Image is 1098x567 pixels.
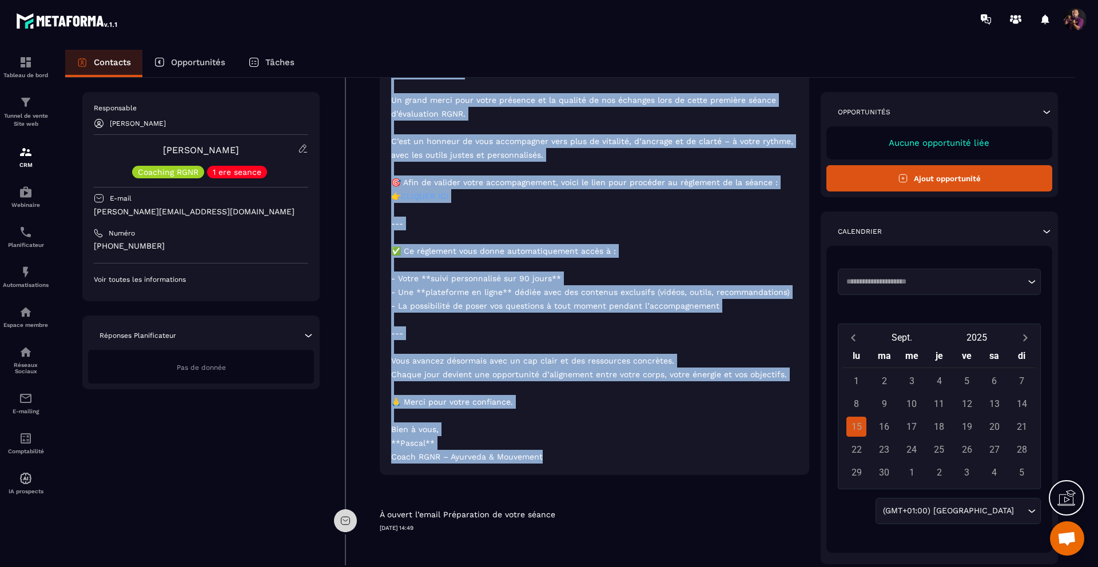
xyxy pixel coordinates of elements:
[929,394,949,414] div: 11
[94,241,308,251] p: [PHONE_NUMBER]
[902,394,922,414] div: 10
[391,326,798,340] p: ---
[874,462,894,482] div: 30
[94,275,308,284] p: Voir toutes les informations
[3,257,49,297] a: automationsautomationsAutomatisations
[65,50,142,77] a: Contacts
[838,138,1041,148] p: Aucune opportunité liée
[110,194,132,203] p: E-mail
[163,145,239,155] a: [PERSON_NAME]
[957,462,977,482] div: 3
[100,331,176,340] p: Réponses Planificateur
[391,422,798,436] p: Bien à vous,
[838,269,1041,295] div: Search for option
[874,417,894,437] div: 16
[838,227,882,236] p: Calendrier
[984,440,1004,460] div: 27
[16,10,119,31] img: logo
[3,297,49,337] a: automationsautomationsEspace membre
[846,462,866,482] div: 29
[19,432,33,445] img: accountant
[391,299,798,313] p: - La possibilité de poser vos questions à tout moment pendant l’accompagnement
[94,57,131,67] p: Contacts
[391,175,798,189] p: 🎯 Afin de valider votre accompagnement, voici le lien pour procéder au règlement de la séance :
[391,395,798,409] p: 🙏 Merci pour votre confiance.
[1015,330,1036,345] button: Next month
[843,371,1036,482] div: Calendar days
[391,134,798,162] p: C’est un honneur de vous accompagner vers plus de vitalité, d’ancrage et de clarté – à votre ryth...
[19,345,33,359] img: social-network
[846,371,866,391] div: 1
[981,348,1008,368] div: sa
[391,271,798,285] p: - Votre **suivi personnalisé sur 90 jours**
[3,217,49,257] a: schedulerschedulerPlanificateur
[401,191,448,201] a: CLIQUER ICI
[957,417,977,437] div: 19
[19,305,33,319] img: automations
[3,177,49,217] a: automationsautomationsWebinaire
[929,417,949,437] div: 18
[984,417,1004,437] div: 20
[109,229,135,238] p: Numéro
[3,322,49,328] p: Espace membre
[3,202,49,208] p: Webinaire
[984,462,1004,482] div: 4
[939,328,1015,348] button: Open years overlay
[3,282,49,288] p: Automatisations
[898,348,925,368] div: me
[19,265,33,279] img: automations
[1012,394,1032,414] div: 14
[864,328,940,348] button: Open months overlay
[846,417,866,437] div: 15
[925,348,953,368] div: je
[876,498,1041,524] div: Search for option
[874,371,894,391] div: 2
[1012,440,1032,460] div: 28
[19,185,33,199] img: automations
[3,72,49,78] p: Tableau de bord
[380,509,555,520] p: À ouvert l’email Préparation de votre séance
[929,462,949,482] div: 2
[3,137,49,177] a: formationformationCRM
[391,285,798,299] p: - Une **plateforme en ligne** dédiée avec des contenus exclusifs (vidéos, outils, recommandations)
[902,440,922,460] div: 24
[902,371,922,391] div: 3
[846,440,866,460] div: 22
[902,462,922,482] div: 1
[3,47,49,87] a: formationformationTableau de bord
[846,394,866,414] div: 8
[110,119,166,127] p: [PERSON_NAME]
[19,145,33,159] img: formation
[3,362,49,374] p: Réseaux Sociaux
[391,368,798,381] p: Chaque jour devient une opportunité d’alignement entre votre corps, votre énergie et vos objectifs.
[874,440,894,460] div: 23
[1008,348,1036,368] div: di
[870,348,898,368] div: ma
[138,168,198,176] p: Coaching RGNR
[19,225,33,239] img: scheduler
[929,371,949,391] div: 4
[3,162,49,168] p: CRM
[19,392,33,405] img: email
[843,348,870,368] div: lu
[957,371,977,391] div: 5
[838,107,890,117] p: Opportunités
[1012,371,1032,391] div: 7
[19,55,33,69] img: formation
[843,348,1036,482] div: Calendar wrapper
[391,354,798,368] p: Vous avancez désormais avec un cap clair et des ressources concrètes.
[177,364,226,372] span: Pas de donnée
[142,50,237,77] a: Opportunités
[237,50,306,77] a: Tâches
[391,450,798,464] p: Coach RGNR – Ayurveda & Mouvement
[3,383,49,423] a: emailemailE-mailing
[842,276,1025,288] input: Search for option
[171,57,225,67] p: Opportunités
[902,417,922,437] div: 17
[3,112,49,128] p: Tunnel de vente Site web
[391,244,798,258] p: ✅ Ce règlement vous donne automatiquement accès à :
[957,394,977,414] div: 12
[1050,521,1084,556] div: Ouvrir le chat
[3,337,49,383] a: social-networksocial-networkRéseaux Sociaux
[1012,417,1032,437] div: 21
